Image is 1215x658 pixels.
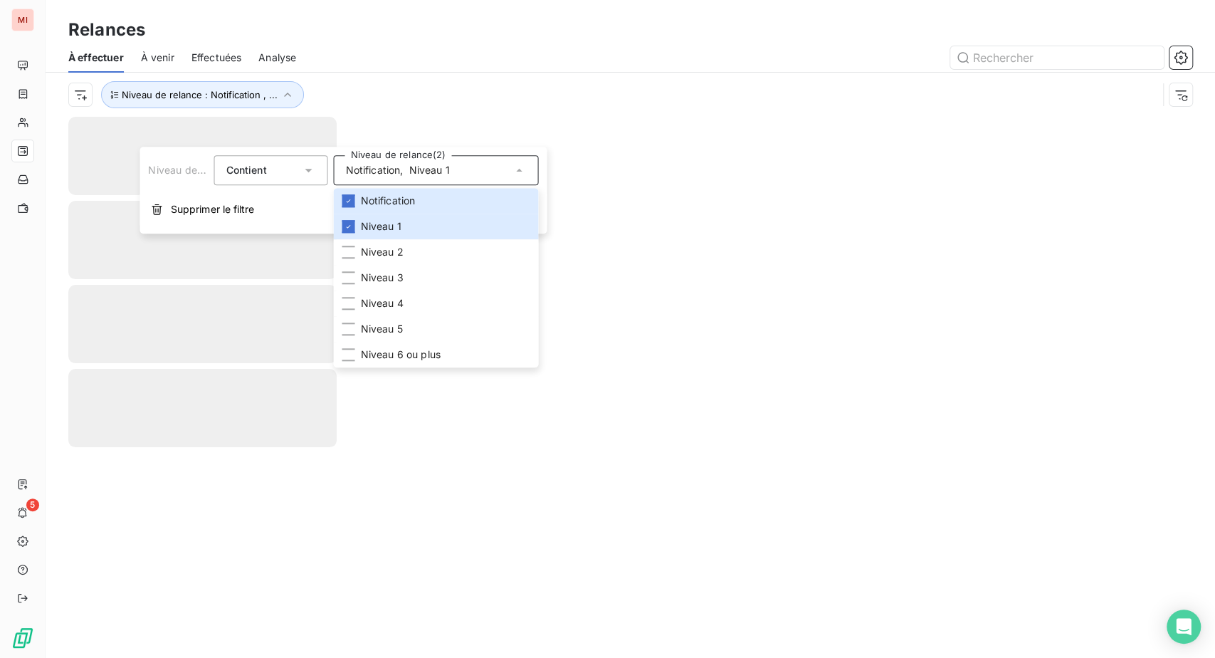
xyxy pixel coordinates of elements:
span: , [400,163,403,177]
span: Niveau 2 [360,245,403,259]
span: À effectuer [68,51,124,65]
span: Analyse [258,51,296,65]
div: MI [11,9,34,31]
span: Notification [360,194,415,208]
span: Niveau 6 ou plus [360,348,440,362]
span: Niveau 1 [409,163,449,177]
div: Open Intercom Messenger [1167,610,1201,644]
span: Niveau de relance : Notification , ... [122,89,278,100]
span: Notification [345,163,400,177]
img: Logo LeanPay [11,627,34,649]
button: Niveau de relance : Notification , ... [101,81,304,108]
span: Niveau 3 [360,271,403,285]
span: 5 [26,498,39,511]
span: À venir [141,51,174,65]
span: Niveau 4 [360,296,403,310]
h3: Relances [68,17,145,43]
button: Supprimer le filtre [140,194,547,225]
input: Rechercher [950,46,1164,69]
span: Effectuées [191,51,242,65]
span: Niveau de relance [148,164,235,176]
span: Niveau 5 [360,322,402,336]
span: Supprimer le filtre [171,202,253,216]
span: Niveau 1 [360,219,401,234]
span: Contient [226,164,266,176]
